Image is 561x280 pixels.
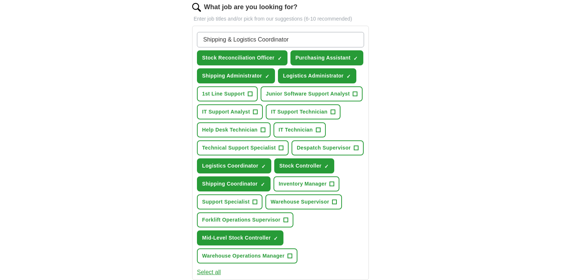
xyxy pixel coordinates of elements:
[283,72,344,80] span: Logistics Administrator
[197,32,364,47] input: Type a job title and press enter
[290,50,364,65] button: Purchasing Assistant✓
[197,122,271,137] button: Help Desk Technician
[274,236,278,241] span: ✓
[296,54,351,62] span: Purchasing Assistant
[279,180,327,188] span: Inventory Manager
[197,176,271,191] button: Shipping Coordinator✓
[197,50,287,65] button: Stock Reconciliation Officer✓
[202,162,258,170] span: Logistics Coordinator
[278,68,357,83] button: Logistics Administrator✓
[265,194,342,209] button: Warehouse Supervisor
[204,2,297,12] label: What job are you looking for?
[202,144,276,152] span: Technical Support Specialist
[202,252,285,260] span: Warehouse Operations Manager
[261,164,266,169] span: ✓
[279,126,313,134] span: IT Technician
[266,90,350,98] span: Junior Software Support Analyst
[197,248,297,263] button: Warehouse Operations Manager
[279,162,322,170] span: Stock Controller
[197,230,283,245] button: Mid-Level Stock Controller✓
[197,140,289,155] button: Technical Support Specialist
[197,268,221,277] button: Select all
[202,216,280,224] span: Forklift Operations Supervisor
[197,158,271,173] button: Logistics Coordinator✓
[197,86,258,101] button: 1st Line Support
[274,158,335,173] button: Stock Controller✓
[261,182,265,187] span: ✓
[197,194,262,209] button: Support Specialist
[292,140,364,155] button: Despatch Supervisor
[202,198,250,206] span: Support Specialist
[202,90,245,98] span: 1st Line Support
[202,234,271,242] span: Mid-Level Stock Controller
[324,164,329,169] span: ✓
[346,73,351,79] span: ✓
[202,108,250,116] span: IT Support Analyst
[197,68,275,83] button: Shipping Administrator✓
[265,73,269,79] span: ✓
[353,55,358,61] span: ✓
[261,86,363,101] button: Junior Software Support Analyst
[197,104,263,119] button: IT Support Analyst
[271,108,327,116] span: IT Support Technician
[202,126,258,134] span: Help Desk Technician
[197,212,293,227] button: Forklift Operations Supervisor
[278,55,282,61] span: ✓
[271,198,329,206] span: Warehouse Supervisor
[274,176,339,191] button: Inventory Manager
[297,144,351,152] span: Despatch Supervisor
[266,104,340,119] button: IT Support Technician
[192,15,369,23] p: Enter job titles and/or pick from our suggestions (6-10 recommended)
[202,54,275,62] span: Stock Reconciliation Officer
[274,122,326,137] button: IT Technician
[192,3,201,12] img: search.png
[202,180,258,188] span: Shipping Coordinator
[202,72,262,80] span: Shipping Administrator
